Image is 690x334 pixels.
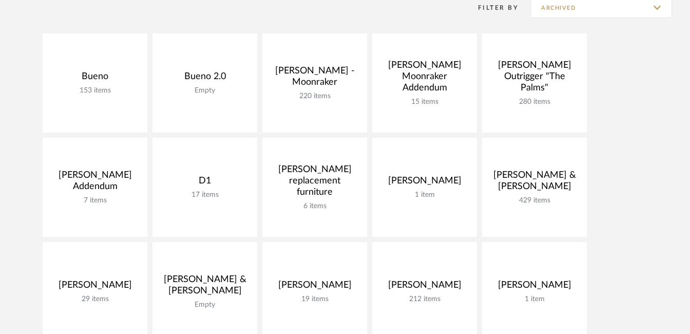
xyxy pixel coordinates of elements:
[380,191,469,199] div: 1 item
[271,202,359,211] div: 6 items
[490,60,579,98] div: [PERSON_NAME] Outrigger "The Palms"
[161,71,249,86] div: Bueno 2.0
[490,295,579,304] div: 1 item
[161,191,249,199] div: 17 items
[465,3,519,13] div: Filter By
[161,86,249,95] div: Empty
[380,280,469,295] div: [PERSON_NAME]
[51,71,139,86] div: Bueno
[161,175,249,191] div: D1
[380,175,469,191] div: [PERSON_NAME]
[490,280,579,295] div: [PERSON_NAME]
[271,65,359,92] div: [PERSON_NAME] - Moonraker
[490,98,579,106] div: 280 items
[51,86,139,95] div: 153 items
[161,301,249,309] div: Empty
[271,164,359,202] div: [PERSON_NAME] replacement furniture
[51,170,139,196] div: [PERSON_NAME] Addendum
[380,295,469,304] div: 212 items
[490,170,579,196] div: [PERSON_NAME] & [PERSON_NAME]
[271,280,359,295] div: [PERSON_NAME]
[271,295,359,304] div: 19 items
[51,280,139,295] div: [PERSON_NAME]
[380,98,469,106] div: 15 items
[51,196,139,205] div: 7 items
[271,92,359,101] div: 220 items
[51,295,139,304] div: 29 items
[490,196,579,205] div: 429 items
[380,60,469,98] div: [PERSON_NAME] Moonraker Addendum
[161,274,249,301] div: [PERSON_NAME] & [PERSON_NAME]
